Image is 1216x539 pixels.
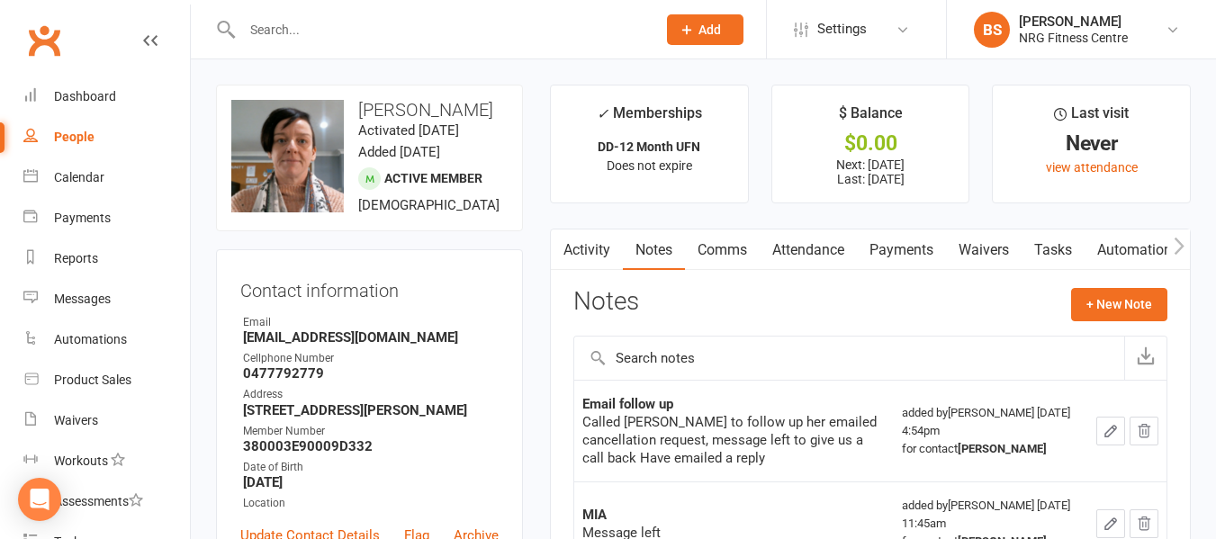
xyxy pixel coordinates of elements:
[243,474,499,490] strong: [DATE]
[54,130,95,144] div: People
[22,18,67,63] a: Clubworx
[23,319,190,360] a: Automations
[902,404,1080,458] div: added by [PERSON_NAME] [DATE] 4:54pm
[358,197,500,213] span: [DEMOGRAPHIC_DATA]
[946,229,1022,271] a: Waivers
[358,122,459,139] time: Activated [DATE]
[243,350,499,367] div: Cellphone Number
[231,100,344,212] img: image1741917050.png
[788,134,953,153] div: $0.00
[597,102,702,135] div: Memberships
[243,438,499,454] strong: 380003E90009D332
[667,14,743,45] button: Add
[582,396,673,412] strong: Email follow up
[698,22,721,37] span: Add
[760,229,857,271] a: Attendance
[54,413,98,427] div: Waivers
[240,274,499,301] h3: Contact information
[243,459,499,476] div: Date of Birth
[23,198,190,238] a: Payments
[243,423,499,440] div: Member Number
[857,229,946,271] a: Payments
[1046,160,1138,175] a: view attendance
[574,337,1124,380] input: Search notes
[23,360,190,400] a: Product Sales
[598,139,700,154] strong: DD-12 Month UFN
[788,157,953,186] p: Next: [DATE] Last: [DATE]
[237,17,644,42] input: Search...
[54,211,111,225] div: Payments
[23,157,190,198] a: Calendar
[54,332,127,346] div: Automations
[1009,134,1174,153] div: Never
[974,12,1010,48] div: BS
[1071,288,1167,320] button: + New Note
[23,441,190,481] a: Workouts
[839,102,903,134] div: $ Balance
[243,386,499,403] div: Address
[54,373,131,387] div: Product Sales
[685,229,760,271] a: Comms
[582,507,607,523] strong: MIA
[54,89,116,103] div: Dashboard
[231,100,508,120] h3: [PERSON_NAME]
[597,105,608,122] i: ✓
[582,413,886,467] div: Called [PERSON_NAME] to follow up her emailed cancellation request, message left to give us a cal...
[1019,30,1128,46] div: NRG Fitness Centre
[358,144,440,160] time: Added [DATE]
[902,440,1080,458] div: for contact
[23,400,190,441] a: Waivers
[54,170,104,184] div: Calendar
[54,292,111,306] div: Messages
[243,329,499,346] strong: [EMAIL_ADDRESS][DOMAIN_NAME]
[23,279,190,319] a: Messages
[1085,229,1192,271] a: Automations
[243,314,499,331] div: Email
[1019,13,1128,30] div: [PERSON_NAME]
[23,76,190,117] a: Dashboard
[573,288,639,320] h3: Notes
[54,454,108,468] div: Workouts
[1054,102,1129,134] div: Last visit
[551,229,623,271] a: Activity
[23,481,190,522] a: Assessments
[1022,229,1085,271] a: Tasks
[817,9,867,49] span: Settings
[54,251,98,265] div: Reports
[23,117,190,157] a: People
[23,238,190,279] a: Reports
[623,229,685,271] a: Notes
[243,402,499,418] strong: [STREET_ADDRESS][PERSON_NAME]
[54,494,143,508] div: Assessments
[18,478,61,521] div: Open Intercom Messenger
[243,495,499,512] div: Location
[384,171,482,185] span: Active member
[243,365,499,382] strong: 0477792779
[958,442,1047,455] strong: [PERSON_NAME]
[607,158,692,173] span: Does not expire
